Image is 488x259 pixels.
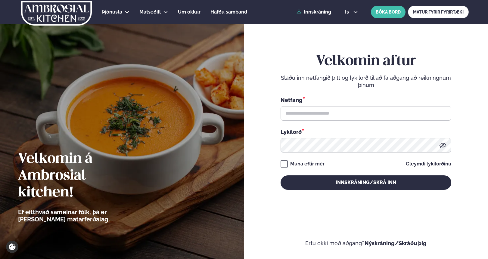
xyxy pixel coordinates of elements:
a: Matseðill [139,8,161,16]
a: MATUR FYRIR FYRIRTÆKI [408,6,469,18]
h2: Velkomin aftur [281,53,451,70]
button: BÓKA BORÐ [371,6,406,18]
span: Matseðill [139,9,161,15]
p: Ertu ekki með aðgang? [262,240,470,247]
span: Þjónusta [102,9,122,15]
p: Ef eitthvað sameinar fólk, þá er [PERSON_NAME] matarferðalag. [18,208,143,223]
a: Um okkur [178,8,200,16]
span: Hafðu samband [210,9,247,15]
span: is [345,10,351,14]
span: Um okkur [178,9,200,15]
a: Þjónusta [102,8,122,16]
a: Innskráning [297,9,331,15]
p: Sláðu inn netfangið þitt og lykilorð til að fá aðgang að reikningnum þínum [281,74,451,89]
h2: Velkomin á Ambrosial kitchen! [18,151,143,201]
a: Hafðu samband [210,8,247,16]
a: Nýskráning/Skráðu þig [365,240,427,246]
img: logo [20,1,92,26]
div: Lykilorð [281,128,451,136]
a: Cookie settings [6,241,18,253]
button: is [340,10,363,14]
div: Netfang [281,96,451,104]
a: Gleymdi lykilorðinu [406,162,451,166]
button: Innskráning/Skrá inn [281,175,451,190]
